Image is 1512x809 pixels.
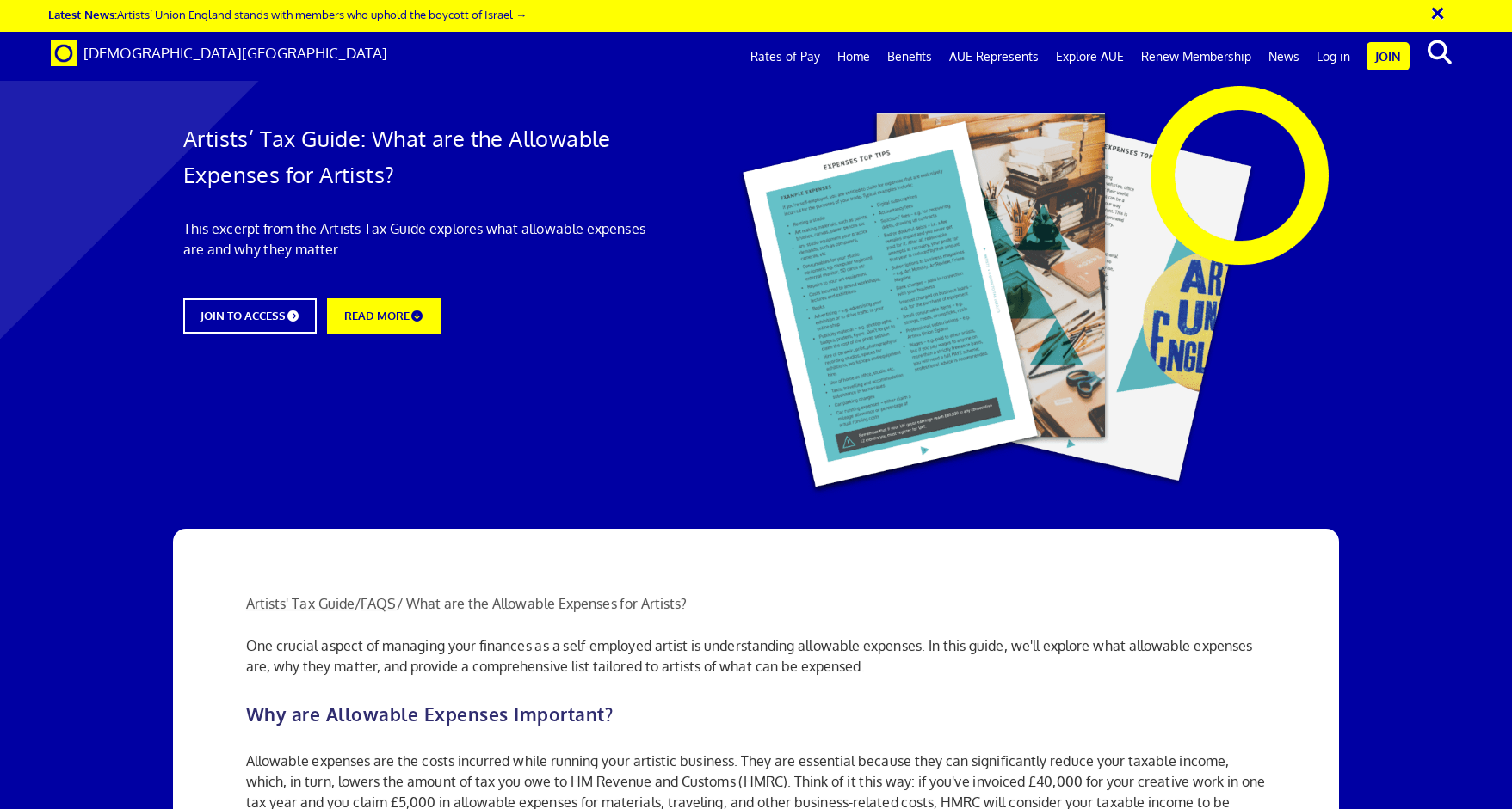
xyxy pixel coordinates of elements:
strong: Latest News: [48,7,117,21]
a: Rates of Pay [742,35,829,78]
a: AUE Represents [941,35,1047,78]
a: Renew Membership [1132,35,1260,78]
p: One crucial aspect of managing your finances as a self-employed artist is understanding allowable... [246,635,1266,677]
p: This excerpt from the Artists Tax Guide explores what allowable expenses are and why they matter. [183,218,645,260]
a: READ MORE [327,298,441,334]
a: FAQS [361,595,396,612]
h2: Why are Allowable Expenses Important? [246,704,1266,724]
a: Artists' Tax Guide [246,595,355,612]
button: search [1413,34,1466,70]
a: Explore AUE [1047,35,1132,78]
a: Home [829,35,879,78]
span: [DEMOGRAPHIC_DATA][GEOGRAPHIC_DATA] [83,44,387,62]
a: JOIN TO ACCESS [183,298,317,334]
a: Benefits [879,35,941,78]
a: Latest News:Artists’ Union England stands with members who uphold the boycott of Israel → [48,7,527,21]
a: Log in [1308,35,1359,78]
h1: Artists’ Tax Guide: What are the Allowable Expenses for Artists? [183,120,645,193]
a: News [1260,35,1308,78]
a: Join [1367,42,1410,70]
span: / / What are the Allowable Expenses for Artists? [246,595,688,612]
a: Brand [DEMOGRAPHIC_DATA][GEOGRAPHIC_DATA] [38,32,400,75]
